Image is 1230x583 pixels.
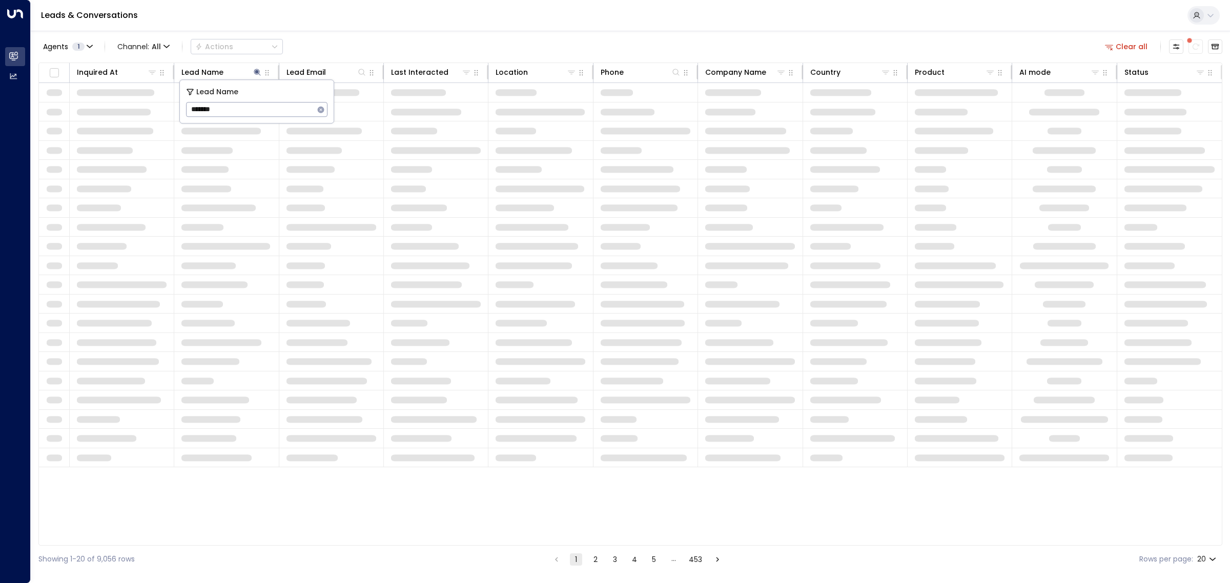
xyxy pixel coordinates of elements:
[687,553,704,566] button: Go to page 453
[1101,39,1152,54] button: Clear all
[152,43,161,51] span: All
[601,66,624,78] div: Phone
[1188,39,1203,54] span: There are new threads available. Refresh the grid to view the latest updates.
[810,66,840,78] div: Country
[286,66,367,78] div: Lead Email
[1208,39,1222,54] button: Archived Leads
[705,66,786,78] div: Company Name
[38,554,135,565] div: Showing 1-20 of 9,056 rows
[570,553,582,566] button: page 1
[550,553,724,566] nav: pagination navigation
[43,43,68,50] span: Agents
[1139,554,1193,565] label: Rows per page:
[711,553,724,566] button: Go to next page
[195,42,233,51] div: Actions
[705,66,766,78] div: Company Name
[113,39,174,54] button: Channel:All
[181,66,223,78] div: Lead Name
[1124,66,1149,78] div: Status
[38,39,96,54] button: Agents1
[915,66,995,78] div: Product
[915,66,945,78] div: Product
[1197,552,1218,567] div: 20
[589,553,602,566] button: Go to page 2
[648,553,660,566] button: Go to page 5
[1019,66,1051,78] div: AI mode
[609,553,621,566] button: Go to page 3
[601,66,681,78] div: Phone
[1019,66,1100,78] div: AI mode
[1169,39,1183,54] button: Customize
[196,86,238,98] span: Lead Name
[113,39,174,54] span: Channel:
[628,553,641,566] button: Go to page 4
[391,66,448,78] div: Last Interacted
[391,66,471,78] div: Last Interacted
[181,66,262,78] div: Lead Name
[286,66,326,78] div: Lead Email
[77,66,157,78] div: Inquired At
[810,66,891,78] div: Country
[41,9,138,21] a: Leads & Conversations
[191,39,283,54] button: Actions
[77,66,118,78] div: Inquired At
[191,39,283,54] div: Button group with a nested menu
[496,66,576,78] div: Location
[496,66,528,78] div: Location
[667,553,680,566] div: …
[72,43,85,51] span: 1
[1124,66,1205,78] div: Status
